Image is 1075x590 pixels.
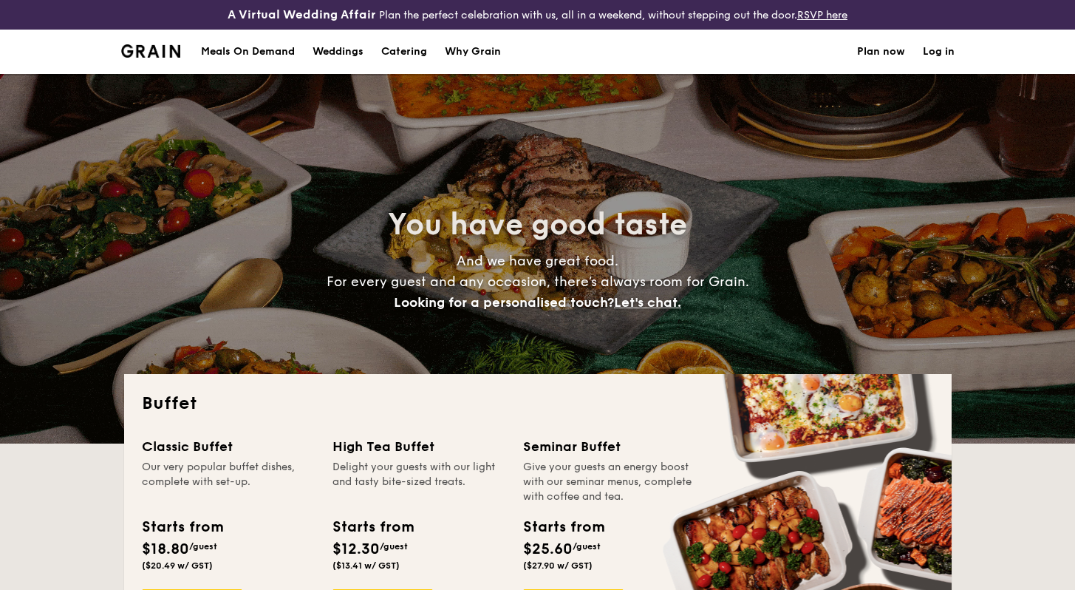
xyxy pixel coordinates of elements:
[332,560,400,571] span: ($13.41 w/ GST)
[614,294,681,311] span: Let's chat.
[523,460,696,504] div: Give your guests an energy boost with our seminar menus, complete with coffee and tea.
[180,6,896,24] div: Plan the perfect celebration with us, all in a weekend, without stepping out the door.
[121,44,181,58] img: Grain
[121,44,181,58] a: Logotype
[445,30,501,74] div: Why Grain
[523,516,604,538] div: Starts from
[228,6,376,24] h4: A Virtual Wedding Affair
[142,460,315,504] div: Our very popular buffet dishes, complete with set-up.
[142,540,189,558] span: $18.80
[372,30,436,74] a: Catering
[523,540,573,558] span: $25.60
[573,541,601,552] span: /guest
[523,436,696,457] div: Seminar Buffet
[436,30,510,74] a: Why Grain
[192,30,304,74] a: Meals On Demand
[189,541,217,552] span: /guest
[332,436,505,457] div: High Tea Buffet
[142,392,934,416] h2: Buffet
[332,516,413,538] div: Starts from
[380,541,408,552] span: /guest
[523,560,593,571] span: ($27.90 w/ GST)
[142,436,315,457] div: Classic Buffet
[381,30,427,74] h1: Catering
[332,460,505,504] div: Delight your guests with our light and tasty bite-sized treats.
[142,560,213,571] span: ($20.49 w/ GST)
[923,30,955,74] a: Log in
[797,9,847,21] a: RSVP here
[313,30,364,74] div: Weddings
[857,30,905,74] a: Plan now
[201,30,295,74] div: Meals On Demand
[304,30,372,74] a: Weddings
[332,540,380,558] span: $12.30
[142,516,222,538] div: Starts from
